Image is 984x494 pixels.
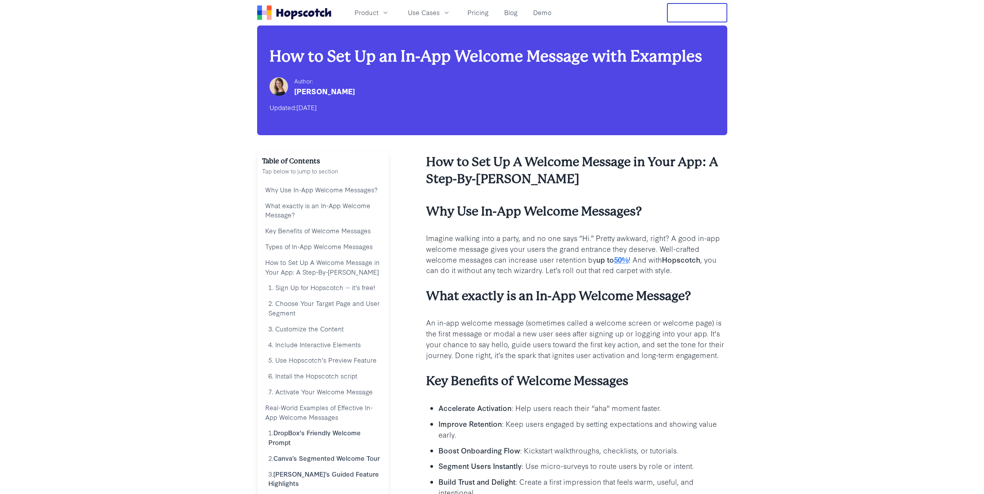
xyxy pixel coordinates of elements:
[262,166,384,176] p: Tap below to jump to section
[257,5,331,20] a: Home
[262,182,384,198] a: Why Use In-App Welcome Messages?
[350,6,394,19] button: Product
[438,402,727,413] p: : Help users reach their "aha" moment faster.
[438,476,515,487] b: Build Trust and Delight
[426,317,727,360] p: An in-app welcome message (sometimes called a welcome screen or welcome page) is the first messag...
[464,6,492,19] a: Pricing
[262,400,384,425] a: Real-World Examples of Effective In-App Welcome Messages
[426,288,727,305] h3: What exactly is an In-App Welcome Message?
[426,233,727,276] p: Imagine walking into a party, and no one says “Hi.” Pretty awkward, right? A good in-app welcome ...
[262,280,384,295] a: 1. Sign Up for Hopscotch -- it's free!
[262,321,384,337] a: 3. Customize the Content
[262,198,384,223] a: What exactly is an In-App Welcome Message?
[262,368,384,384] a: 6. Install the Hopscotch script
[614,254,629,265] a: 50%
[403,6,455,19] button: Use Cases
[438,460,522,471] b: Segment Users Instantly
[596,254,614,265] b: up to
[262,466,384,492] a: 3.[PERSON_NAME]’s Guided Feature Highlights
[262,450,384,466] a: 2.Canva’s Segmented Welcome Tour
[501,6,521,19] a: Blog
[273,453,380,462] b: Canva’s Segmented Welcome Tour
[438,445,727,456] p: : Kickstart walkthroughs, checklists, or tutorials.
[297,103,317,112] time: [DATE]
[294,86,355,97] div: [PERSON_NAME]
[426,203,727,220] h3: Why Use In-App Welcome Messages?
[438,402,512,413] b: Accelerate Activation
[438,418,502,429] b: Improve Retention
[262,295,384,321] a: 2. Choose Your Target Page and User Segment
[262,384,384,400] a: 7. Activate Your Welcome Message
[355,8,379,17] span: Product
[438,418,727,440] p: : Keep users engaged by setting expectations and showing value early.
[530,6,554,19] a: Demo
[268,428,361,446] b: DropBox's Friendly Welcome Prompt
[667,3,727,22] button: Free Trial
[438,445,520,455] b: Boost Onboarding Flow
[426,373,727,390] h3: Key Benefits of Welcome Messages
[426,154,727,188] h2: How to Set Up A Welcome Message in Your App: A Step-By-[PERSON_NAME]
[262,223,384,239] a: Key Benefits of Welcome Messages
[269,47,715,66] h1: How to Set Up an In-App Welcome Message with Examples
[438,460,727,471] p: : Use micro-surveys to route users by role or intent.
[294,76,355,86] div: Author:
[408,8,440,17] span: Use Cases
[262,156,384,166] h2: Table of Contents
[262,239,384,255] a: Types of In-App Welcome Messages
[262,352,384,368] a: 5. Use Hopscotch’s Preview Feature
[262,425,384,450] a: 1.DropBox's Friendly Welcome Prompt
[262,255,384,280] a: How to Set Up A Welcome Message in Your App: A Step-By-[PERSON_NAME]
[268,469,379,488] b: [PERSON_NAME]’s Guided Feature Highlights
[262,337,384,353] a: 4. Include Interactive Elements
[269,101,715,114] div: Updated:
[269,77,288,96] img: Hailey Friedman
[662,254,700,265] b: Hopscotch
